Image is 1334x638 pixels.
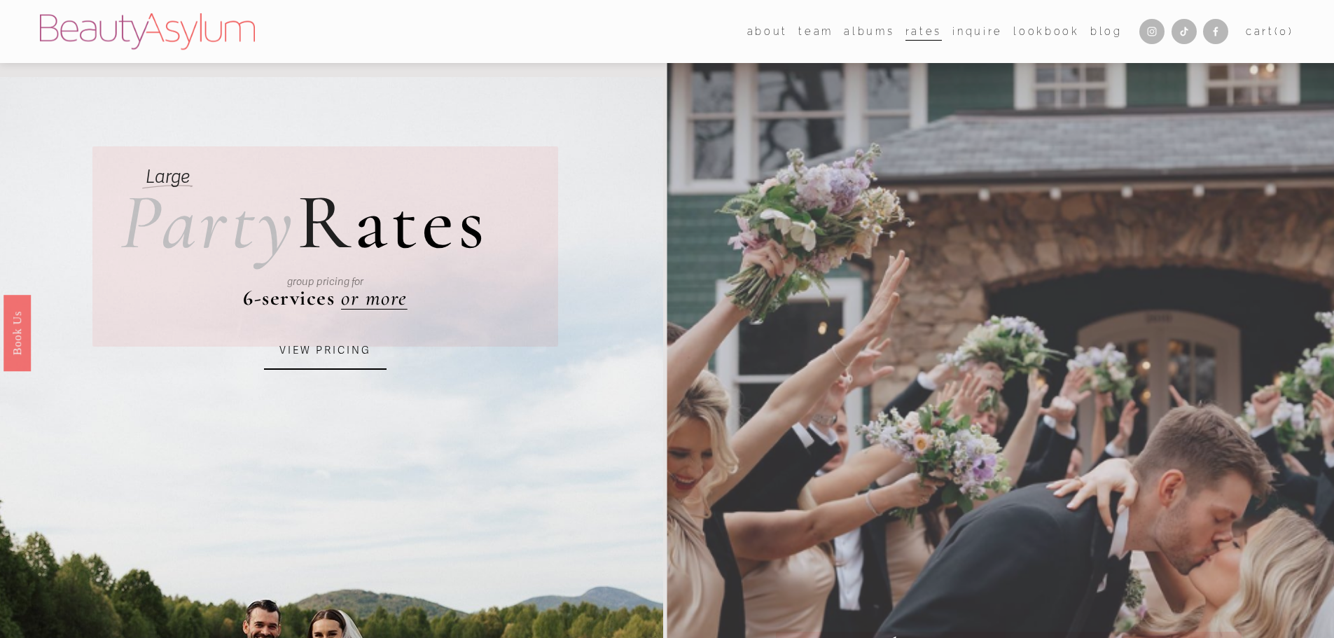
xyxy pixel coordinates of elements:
[798,21,833,41] a: folder dropdown
[1246,22,1294,41] a: 0 items in cart
[146,166,190,188] em: Large
[40,13,255,50] img: Beauty Asylum | Bridal Hair &amp; Makeup Charlotte &amp; Atlanta
[1090,21,1123,41] a: Blog
[4,294,31,370] a: Book Us
[120,183,488,261] h2: ates
[905,21,942,41] a: Rates
[297,174,354,270] span: R
[1203,19,1228,44] a: Facebook
[120,174,297,270] em: Party
[1172,19,1197,44] a: TikTok
[844,21,894,41] a: albums
[1013,21,1079,41] a: Lookbook
[747,22,788,41] span: about
[1139,19,1165,44] a: Instagram
[1274,25,1294,37] span: ( )
[287,275,363,288] em: group pricing for
[952,21,1003,41] a: Inquire
[798,22,833,41] span: team
[747,21,788,41] a: folder dropdown
[1279,25,1288,37] span: 0
[264,332,387,370] a: VIEW PRICING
